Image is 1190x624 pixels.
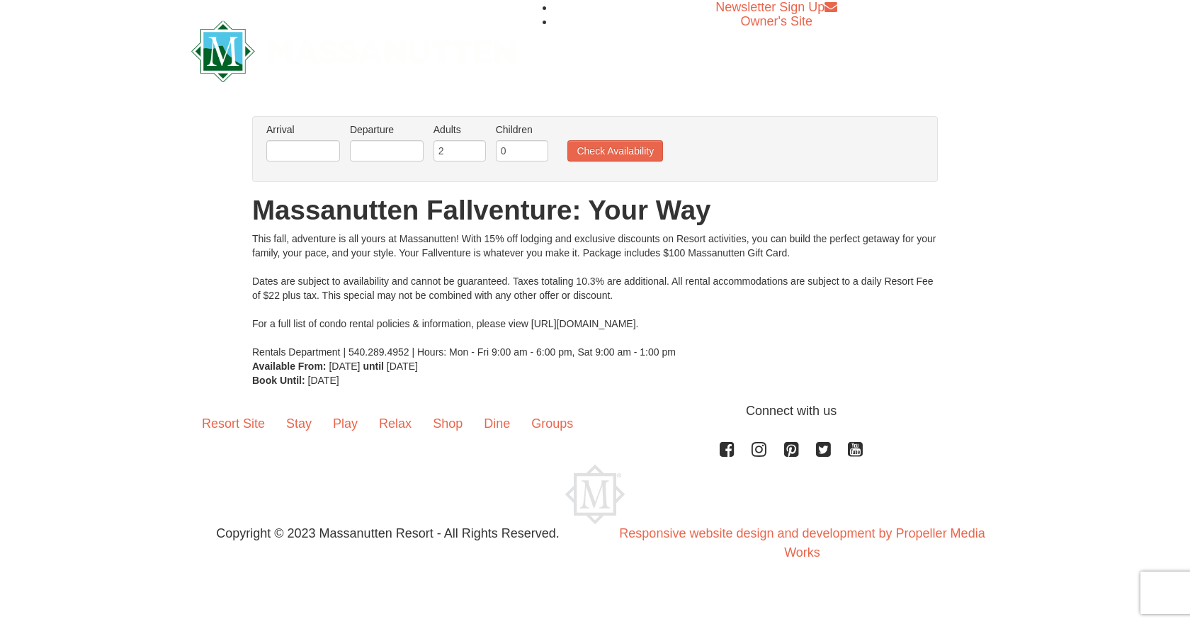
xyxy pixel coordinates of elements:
a: Play [322,402,368,446]
strong: until [363,361,384,372]
a: Resort Site [191,402,276,446]
label: Departure [350,123,424,137]
a: Relax [368,402,422,446]
p: Copyright © 2023 Massanutten Resort - All Rights Reserved. [181,524,595,543]
strong: Book Until: [252,375,305,386]
div: This fall, adventure is all yours at Massanutten! With 15% off lodging and exclusive discounts on... [252,232,938,359]
a: Dine [473,402,521,446]
p: Connect with us [191,402,999,421]
a: Owner's Site [741,14,812,28]
label: Adults [433,123,486,137]
label: Children [496,123,548,137]
span: [DATE] [329,361,360,372]
span: [DATE] [387,361,418,372]
span: [DATE] [308,375,339,386]
img: Massanutten Resort Logo [565,465,625,524]
a: Groups [521,402,584,446]
label: Arrival [266,123,340,137]
img: Massanutten Resort Logo [191,21,516,82]
a: Massanutten Resort [191,33,516,66]
a: Shop [422,402,473,446]
h1: Massanutten Fallventure: Your Way [252,196,938,225]
a: Responsive website design and development by Propeller Media Works [619,526,985,560]
a: Stay [276,402,322,446]
button: Check Availability [567,140,663,161]
strong: Available From: [252,361,327,372]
